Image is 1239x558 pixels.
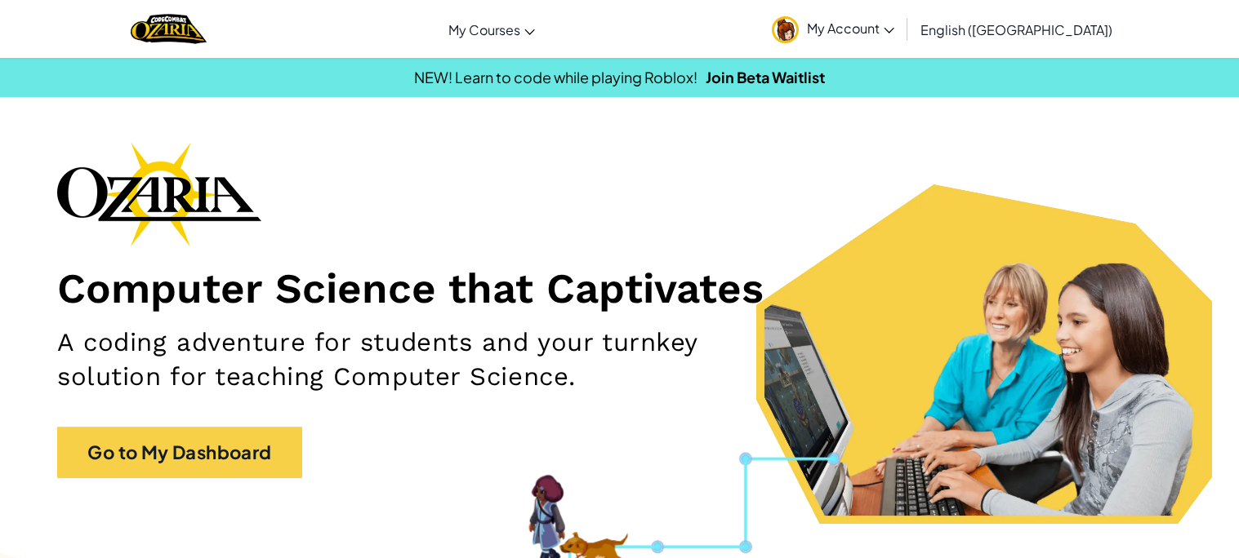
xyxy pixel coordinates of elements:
[920,21,1112,38] span: English ([GEOGRAPHIC_DATA])
[57,142,261,246] img: Ozaria branding logo
[772,16,799,43] img: avatar
[912,7,1121,51] a: English ([GEOGRAPHIC_DATA])
[807,20,894,37] span: My Account
[706,68,825,86] a: Join Beta Waitlist
[448,21,520,38] span: My Courses
[57,325,811,394] h2: A coding adventure for students and your turnkey solution for teaching Computer Science.
[57,263,1182,313] h1: Computer Science that Captivates
[131,12,207,46] a: Ozaria by CodeCombat logo
[57,427,302,478] a: Go to My Dashboard
[440,7,543,51] a: My Courses
[414,68,697,86] span: NEW! Learn to code while playing Roblox!
[131,12,207,46] img: Home
[764,3,903,55] a: My Account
